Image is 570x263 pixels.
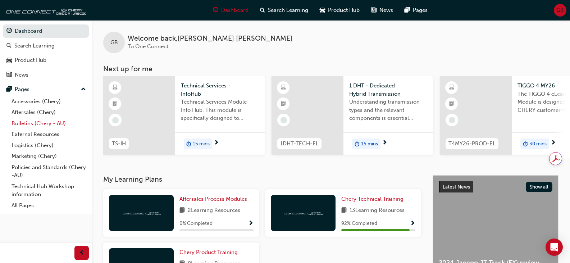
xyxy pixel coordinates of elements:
span: news-icon [6,72,12,78]
span: 2 Learning Resources [188,206,240,215]
span: Chery Product Training [179,249,238,255]
span: 1 DHT - Dedicated Hybrid Transmission [349,82,428,98]
span: 15 mins [361,140,378,148]
span: learningRecordVerb_NONE-icon [112,117,119,123]
span: Show Progress [248,221,254,227]
span: booktick-icon [281,99,286,109]
span: TS-IH [112,140,126,148]
span: News [379,6,393,14]
a: Technical Hub Workshop information [9,181,89,200]
span: prev-icon [79,249,85,258]
span: booktick-icon [449,99,454,109]
a: Search Learning [3,39,89,53]
button: GB [554,4,566,17]
span: Welcome back , [PERSON_NAME] [PERSON_NAME] [128,35,292,43]
span: Pages [413,6,428,14]
span: guage-icon [6,28,12,35]
span: T4MY26-PROD-EL [448,140,496,148]
a: Aftersales Process Modules [179,195,250,203]
a: Marketing (Chery) [9,151,89,162]
a: car-iconProduct Hub [314,3,365,18]
span: 30 mins [529,140,547,148]
a: Policies and Standards (Chery -AU) [9,162,89,181]
img: oneconnect [283,209,323,216]
span: 0 % Completed [179,219,213,228]
span: duration-icon [355,139,360,149]
div: Pages [15,85,29,94]
a: Latest NewsShow all [439,181,552,193]
span: learningRecordVerb_NONE-icon [449,117,455,123]
a: news-iconNews [365,3,399,18]
div: Product Hub [15,56,46,64]
button: Show all [526,182,553,192]
a: All Pages [9,200,89,211]
span: booktick-icon [113,99,118,109]
span: duration-icon [186,139,191,149]
img: oneconnect [4,3,86,17]
span: search-icon [6,43,12,49]
div: Open Intercom Messenger [546,239,563,256]
span: search-icon [260,6,265,15]
a: Chery Product Training [179,248,241,257]
span: Technical Services - InfoHub [181,82,259,98]
span: 13 Learning Resources [350,206,405,215]
span: 1DHT-TECH-EL [280,140,319,148]
span: next-icon [214,140,219,146]
a: Dashboard [3,24,89,38]
span: 92 % Completed [341,219,377,228]
button: Show Progress [248,219,254,228]
span: up-icon [81,85,86,94]
div: News [15,71,28,79]
span: learningRecordVerb_NONE-icon [281,117,287,123]
span: Aftersales Process Modules [179,196,247,202]
span: Dashboard [221,6,248,14]
span: GB [110,38,118,47]
button: DashboardSearch LearningProduct HubNews [3,23,89,83]
span: guage-icon [213,6,218,15]
a: Chery Technical Training [341,195,406,203]
span: Understanding transmission types and the relevant components is essential knowledge required for ... [349,98,428,122]
span: pages-icon [6,86,12,93]
h3: My Learning Plans [103,175,421,183]
span: Technical Services Module - Info Hub. This module is specifically designed to address the require... [181,98,259,122]
button: Pages [3,83,89,96]
span: Show Progress [410,221,415,227]
a: 1DHT-TECH-EL1 DHT - Dedicated Hybrid TransmissionUnderstanding transmission types and the relevan... [272,76,433,155]
span: book-icon [179,206,185,215]
span: Latest News [443,184,470,190]
a: Bulletins (Chery - AU) [9,118,89,129]
button: Show Progress [410,219,415,228]
span: pages-icon [405,6,410,15]
span: Search Learning [268,6,308,14]
span: learningResourceType_ELEARNING-icon [113,83,118,92]
a: External Resources [9,129,89,140]
img: oneconnect [122,209,161,216]
a: Aftersales (Chery) [9,107,89,118]
span: news-icon [371,6,377,15]
a: pages-iconPages [399,3,433,18]
a: Product Hub [3,54,89,67]
span: Chery Technical Training [341,196,403,202]
span: car-icon [320,6,325,15]
span: next-icon [551,140,556,146]
span: To One Connect [128,43,168,50]
h3: Next up for me [92,65,570,73]
span: learningResourceType_ELEARNING-icon [449,83,454,92]
a: TS-IHTechnical Services - InfoHubTechnical Services Module - Info Hub. This module is specificall... [103,76,265,155]
span: GB [556,6,564,14]
span: next-icon [382,140,387,146]
a: Accessories (Chery) [9,96,89,107]
span: Product Hub [328,6,360,14]
span: book-icon [341,206,347,215]
a: News [3,68,89,82]
a: guage-iconDashboard [207,3,254,18]
span: duration-icon [523,139,528,149]
span: 15 mins [193,140,210,148]
span: car-icon [6,57,12,64]
div: Search Learning [14,42,55,50]
span: learningResourceType_ELEARNING-icon [281,83,286,92]
a: Logistics (Chery) [9,140,89,151]
a: search-iconSearch Learning [254,3,314,18]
